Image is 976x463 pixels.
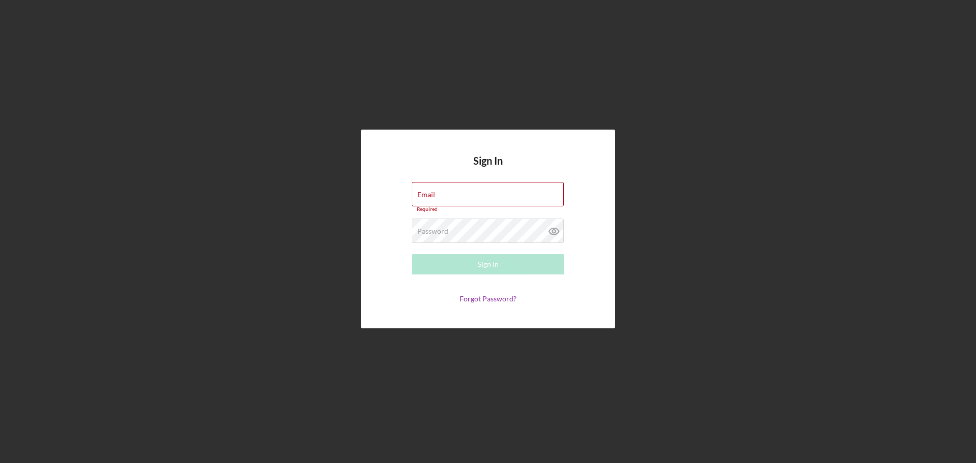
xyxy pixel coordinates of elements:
h4: Sign In [473,155,503,182]
label: Email [417,191,435,199]
div: Sign In [478,254,499,274]
a: Forgot Password? [460,294,516,303]
button: Sign In [412,254,564,274]
label: Password [417,227,448,235]
div: Required [412,206,564,212]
